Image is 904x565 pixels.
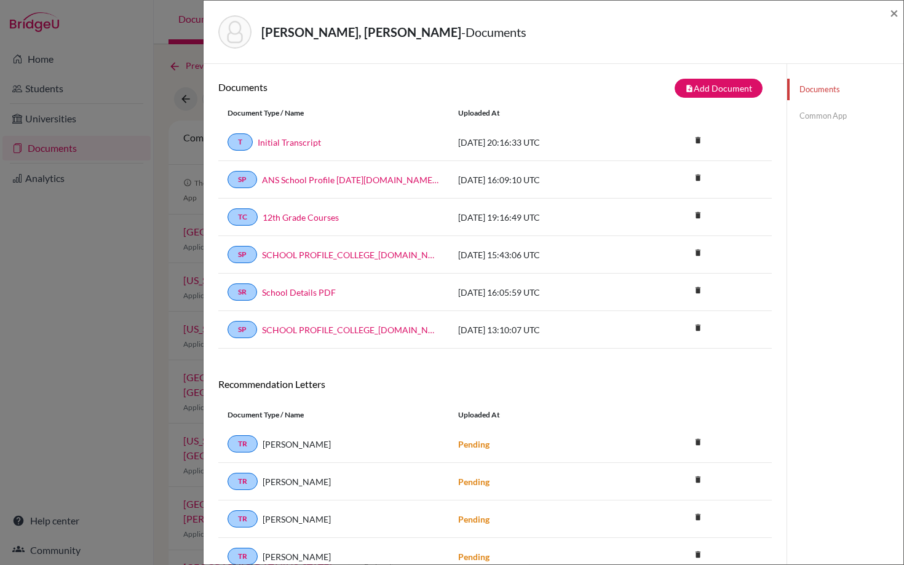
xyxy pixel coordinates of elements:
a: SP [228,321,257,338]
a: SCHOOL PROFILE_COLLEGE_[DOMAIN_NAME]_wide [262,248,440,261]
a: TR [228,473,258,490]
strong: Pending [458,476,490,487]
span: × [890,4,898,22]
a: delete [689,208,707,224]
a: SCHOOL PROFILE_COLLEGE_[DOMAIN_NAME]_wide [262,323,440,336]
div: Document Type / Name [218,409,449,421]
i: delete [689,243,707,262]
i: delete [689,131,707,149]
button: Close [890,6,898,20]
span: [PERSON_NAME] [263,475,331,488]
a: delete [689,170,707,187]
h6: Recommendation Letters [218,378,772,390]
a: TC [228,208,258,226]
h6: Documents [218,81,495,93]
a: Documents [787,79,903,100]
a: delete [689,472,707,489]
i: delete [689,433,707,451]
a: delete [689,320,707,337]
div: Uploaded at [449,409,633,421]
a: delete [689,510,707,526]
i: delete [689,508,707,526]
strong: [PERSON_NAME], [PERSON_NAME] [261,25,461,39]
a: ANS School Profile [DATE][DOMAIN_NAME][DATE]_wide [262,173,440,186]
div: [DATE] 16:09:10 UTC [449,173,633,186]
span: [PERSON_NAME] [263,550,331,563]
div: [DATE] 15:43:06 UTC [449,248,633,261]
span: - Documents [461,25,526,39]
i: delete [689,470,707,489]
div: Document Type / Name [218,108,449,119]
a: delete [689,435,707,451]
a: TR [228,548,258,565]
i: delete [689,206,707,224]
div: [DATE] 20:16:33 UTC [449,136,633,149]
i: delete [689,168,707,187]
a: SR [228,283,257,301]
i: delete [689,318,707,337]
span: [PERSON_NAME] [263,513,331,526]
a: delete [689,245,707,262]
a: 12th Grade Courses [263,211,339,224]
a: delete [689,547,707,564]
div: [DATE] 13:10:07 UTC [449,323,633,336]
a: Initial Transcript [258,136,321,149]
i: note_add [685,84,694,93]
a: TR [228,510,258,527]
strong: Pending [458,514,490,524]
div: [DATE] 16:05:59 UTC [449,286,633,299]
a: SP [228,171,257,188]
a: TR [228,435,258,452]
div: [DATE] 19:16:49 UTC [449,211,633,224]
span: [PERSON_NAME] [263,438,331,451]
a: Common App [787,105,903,127]
a: delete [689,133,707,149]
a: SP [228,246,257,263]
strong: Pending [458,551,490,562]
i: delete [689,281,707,299]
strong: Pending [458,439,490,449]
a: School Details PDF [262,286,336,299]
a: T [228,133,253,151]
div: Uploaded at [449,108,633,119]
button: note_addAdd Document [675,79,763,98]
a: delete [689,283,707,299]
i: delete [689,545,707,564]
